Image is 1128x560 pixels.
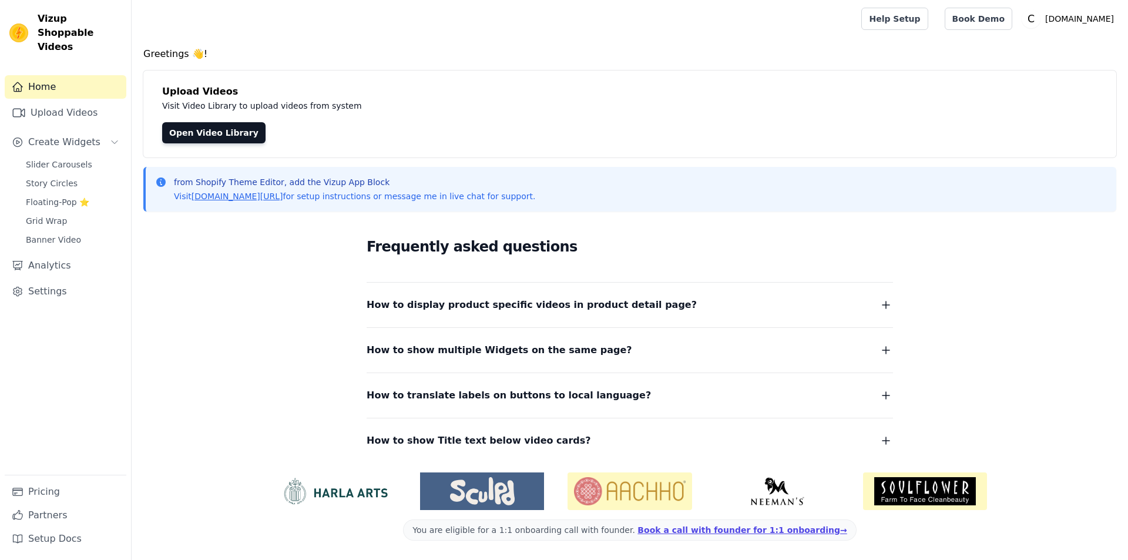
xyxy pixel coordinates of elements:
[1040,8,1119,29] p: [DOMAIN_NAME]
[367,432,591,449] span: How to show Title text below video cards?
[5,130,126,154] button: Create Widgets
[367,387,651,404] span: How to translate labels on buttons to local language?
[367,297,893,313] button: How to display product specific videos in product detail page?
[716,477,840,505] img: Neeman's
[9,24,28,42] img: Vizup
[5,527,126,551] a: Setup Docs
[174,190,535,202] p: Visit for setup instructions or message me in live chat for support.
[863,472,987,510] img: Soulflower
[19,232,126,248] a: Banner Video
[19,213,126,229] a: Grid Wrap
[420,477,544,505] img: Sculpd US
[5,504,126,527] a: Partners
[5,480,126,504] a: Pricing
[38,12,122,54] span: Vizup Shoppable Videos
[174,176,535,188] p: from Shopify Theme Editor, add the Vizup App Block
[637,525,847,535] a: Book a call with founder for 1:1 onboarding
[5,101,126,125] a: Upload Videos
[367,297,697,313] span: How to display product specific videos in product detail page?
[1022,8,1119,29] button: C [DOMAIN_NAME]
[1028,13,1035,25] text: C
[19,194,126,210] a: Floating-Pop ⭐
[568,472,691,510] img: Aachho
[26,159,92,170] span: Slider Carousels
[367,235,893,259] h2: Frequently asked questions
[26,177,78,189] span: Story Circles
[367,387,893,404] button: How to translate labels on buttons to local language?
[367,342,632,358] span: How to show multiple Widgets on the same page?
[162,99,689,113] p: Visit Video Library to upload videos from system
[192,192,283,201] a: [DOMAIN_NAME][URL]
[162,122,266,143] a: Open Video Library
[162,85,1097,99] h4: Upload Videos
[945,8,1012,30] a: Book Demo
[367,342,893,358] button: How to show multiple Widgets on the same page?
[19,156,126,173] a: Slider Carousels
[26,234,81,246] span: Banner Video
[26,196,89,208] span: Floating-Pop ⭐
[143,47,1116,61] h4: Greetings 👋!
[5,280,126,303] a: Settings
[5,75,126,99] a: Home
[861,8,928,30] a: Help Setup
[26,215,67,227] span: Grid Wrap
[28,135,100,149] span: Create Widgets
[273,477,397,505] img: HarlaArts
[5,254,126,277] a: Analytics
[19,175,126,192] a: Story Circles
[367,432,893,449] button: How to show Title text below video cards?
